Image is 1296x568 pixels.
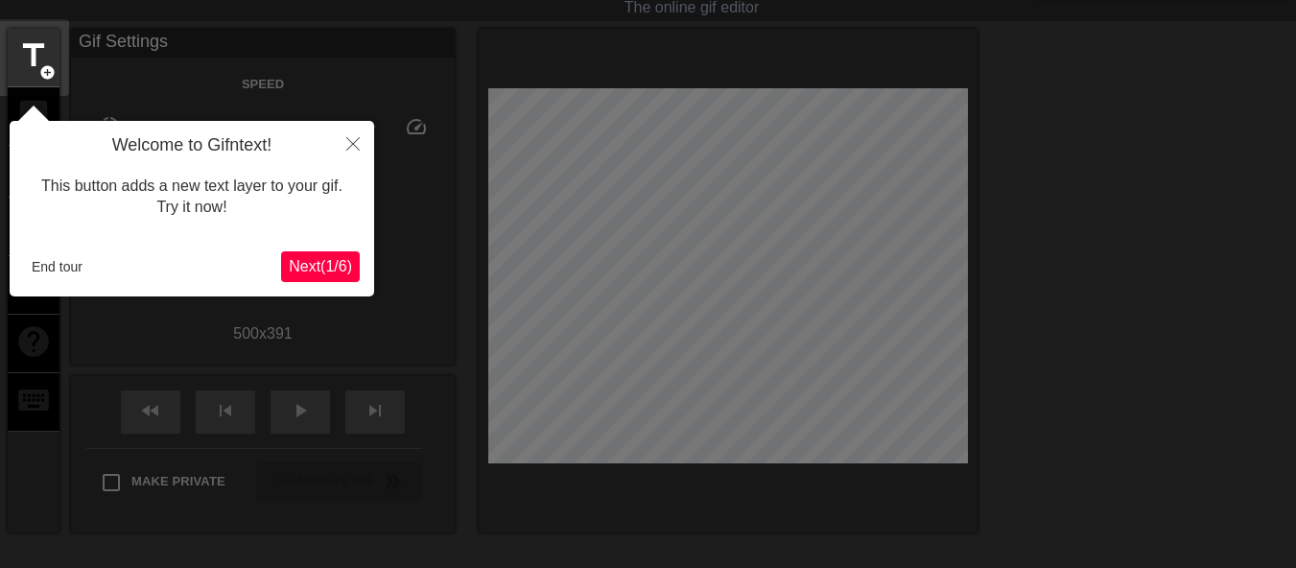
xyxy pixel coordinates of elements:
button: End tour [24,252,90,281]
button: Close [332,121,374,165]
span: Next ( 1 / 6 ) [289,258,352,274]
div: This button adds a new text layer to your gif. Try it now! [24,156,360,238]
h4: Welcome to Gifntext! [24,135,360,156]
button: Next [281,251,360,282]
